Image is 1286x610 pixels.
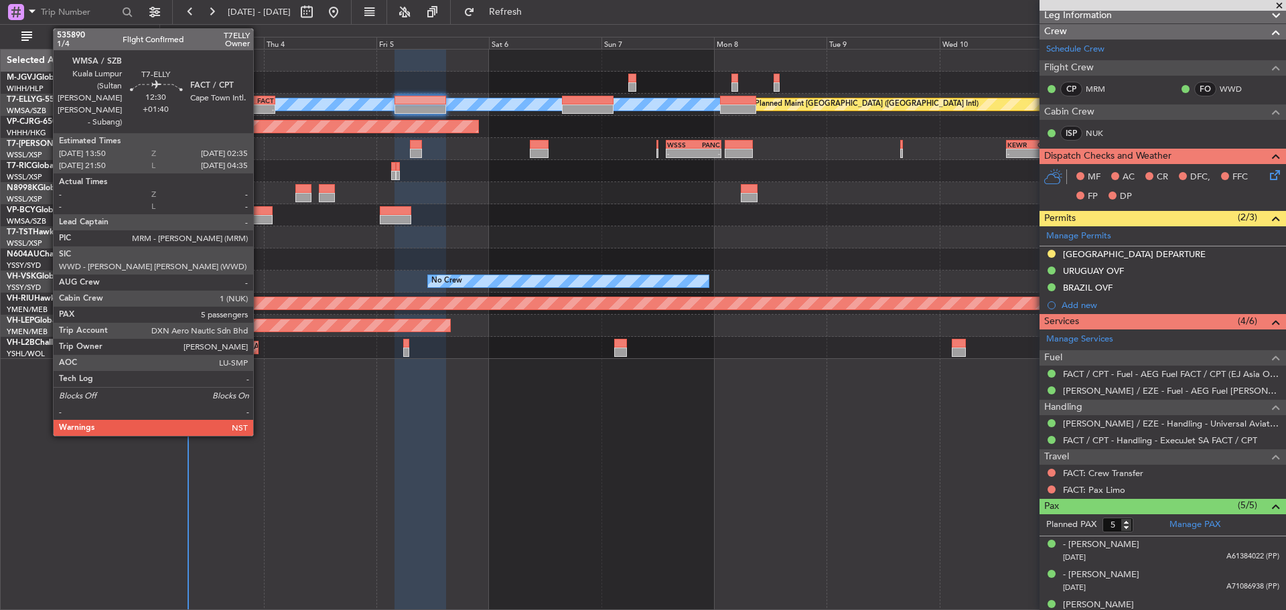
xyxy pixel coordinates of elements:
[1063,385,1279,396] a: [PERSON_NAME] / EZE - Fuel - AEG Fuel [PERSON_NAME] / EZE (EJ Asia Only)
[35,32,141,42] span: All Aircraft
[7,317,34,325] span: VH-LEP
[7,150,42,160] a: WSSL/XSP
[1034,149,1061,157] div: -
[1044,400,1082,415] span: Handling
[164,337,384,358] div: Unplanned Maint [GEOGRAPHIC_DATA] ([GEOGRAPHIC_DATA])
[7,349,45,359] a: YSHL/WOL
[1046,43,1104,56] a: Schedule Crew
[1063,435,1257,446] a: FACT / CPT - Handling - ExecuJet SA FACT / CPT
[7,74,36,82] span: M-JGVJ
[1063,552,1086,562] span: [DATE]
[1044,211,1076,226] span: Permits
[457,1,538,23] button: Refresh
[7,228,88,236] a: T7-TSTHawker 900XP
[7,250,40,258] span: N604AU
[694,149,721,157] div: -
[216,105,245,113] div: -
[601,37,714,49] div: Sun 7
[1086,83,1116,95] a: MRM
[7,228,33,236] span: T7-TST
[1226,551,1279,562] span: A61384022 (PP)
[7,140,84,148] span: T7-[PERSON_NAME]
[1044,60,1094,76] span: Flight Crew
[1063,583,1086,593] span: [DATE]
[7,106,46,116] a: WMSA/SZB
[7,84,44,94] a: WIHH/HLP
[1063,568,1139,582] div: - [PERSON_NAME]
[1220,83,1250,95] a: WWD
[1194,82,1216,96] div: FO
[7,96,36,104] span: T7-ELLY
[1046,333,1113,346] a: Manage Services
[7,172,42,182] a: WSSL/XSP
[7,162,31,170] span: T7-RIC
[7,216,46,226] a: WMSA/SZB
[7,74,82,82] a: M-JGVJGlobal 5000
[1063,467,1143,479] a: FACT: Crew Transfer
[7,238,42,248] a: WSSL/XSP
[264,37,376,49] div: Thu 4
[7,184,38,192] span: N8998K
[1238,314,1257,328] span: (4/6)
[245,96,274,104] div: FACT
[7,184,83,192] a: N8998KGlobal 6000
[1120,190,1132,204] span: DP
[1123,171,1135,184] span: AC
[7,317,80,325] a: VH-LEPGlobal 6000
[1034,141,1061,149] div: OMDW
[1044,449,1069,465] span: Travel
[7,250,97,258] a: N604AUChallenger 604
[7,206,81,214] a: VP-BCYGlobal 5000
[1238,498,1257,512] span: (5/5)
[940,37,1052,49] div: Wed 10
[7,96,59,104] a: T7-ELLYG-550
[667,149,694,157] div: -
[7,295,90,303] a: VH-RIUHawker 800XP
[228,6,291,18] span: [DATE] - [DATE]
[1060,82,1082,96] div: CP
[1088,171,1100,184] span: MF
[1157,171,1168,184] span: CR
[1088,190,1098,204] span: FP
[7,273,36,281] span: VH-VSK
[1063,538,1139,552] div: - [PERSON_NAME]
[1044,8,1112,23] span: Leg Information
[15,26,145,48] button: All Aircraft
[1190,171,1210,184] span: DFC,
[431,271,462,291] div: No Crew
[7,260,41,271] a: YSSY/SYD
[1169,518,1220,532] a: Manage PAX
[1063,418,1279,429] a: [PERSON_NAME] / EZE - Handling - Universal Aviation [PERSON_NAME] / EZE
[1046,230,1111,243] a: Manage Permits
[1060,126,1082,141] div: ISP
[216,96,245,104] div: WMSA
[1063,368,1279,380] a: FACT / CPT - Fuel - AEG Fuel FACT / CPT (EJ Asia Only)
[1007,149,1034,157] div: -
[1063,282,1113,293] div: BRAZIL OVF
[7,118,57,126] a: VP-CJRG-650
[714,37,827,49] div: Mon 8
[1232,171,1248,184] span: FFC
[7,118,34,126] span: VP-CJR
[7,128,46,138] a: VHHH/HKG
[7,305,48,315] a: YMEN/MEB
[755,94,979,115] div: Planned Maint [GEOGRAPHIC_DATA] ([GEOGRAPHIC_DATA] Intl)
[1007,141,1034,149] div: KEWR
[151,37,264,49] div: Wed 3
[1044,499,1059,514] span: Pax
[1044,314,1079,329] span: Services
[489,37,601,49] div: Sat 6
[1063,265,1124,277] div: URUGUAY OVF
[245,105,274,113] div: -
[7,273,110,281] a: VH-VSKGlobal Express XRS
[1063,248,1206,260] div: [GEOGRAPHIC_DATA] DEPARTURE
[1238,210,1257,224] span: (2/3)
[1044,149,1171,164] span: Dispatch Checks and Weather
[7,327,48,337] a: YMEN/MEB
[162,27,185,38] div: [DATE]
[827,37,939,49] div: Tue 9
[1062,299,1279,311] div: Add new
[7,295,34,303] span: VH-RIU
[7,339,35,347] span: VH-L2B
[41,2,118,22] input: Trip Number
